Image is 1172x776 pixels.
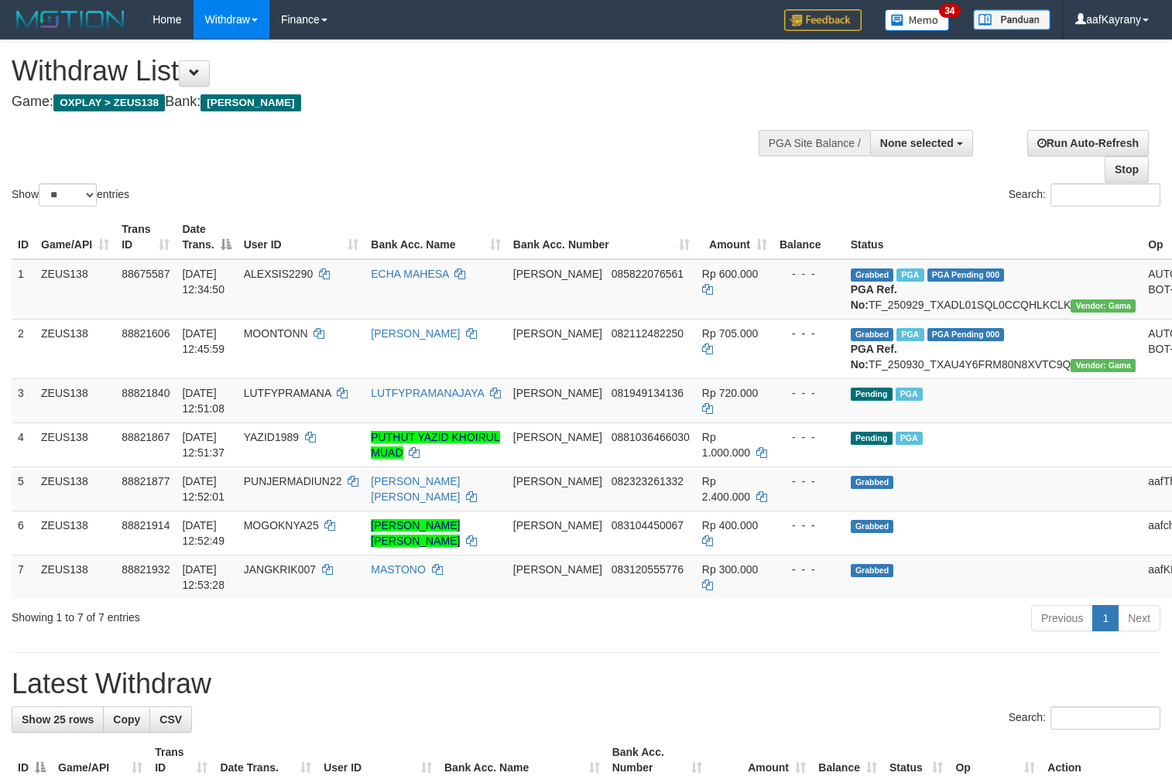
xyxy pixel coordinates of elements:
[35,422,115,467] td: ZEUS138
[1027,130,1149,156] a: Run Auto-Refresh
[896,328,924,341] span: Marked by aafpengsreynich
[12,422,35,467] td: 4
[896,388,923,401] span: Marked by aafpengsreynich
[371,268,448,280] a: ECHA MAHESA
[35,319,115,378] td: ZEUS138
[122,387,170,399] span: 88821840
[896,268,924,282] span: Marked by aafpengsreynich
[122,327,170,340] span: 88821606
[702,563,758,576] span: Rp 300.000
[507,215,696,259] th: Bank Acc. Number: activate to sort column ascending
[513,387,602,399] span: [PERSON_NAME]
[371,431,499,459] a: PUTHUT YAZID KHOIRUL MUAD
[612,268,684,280] span: Copy 085822076561 to clipboard
[122,268,170,280] span: 88675587
[12,94,766,110] h4: Game: Bank:
[182,563,224,591] span: [DATE] 12:53:28
[851,328,894,341] span: Grabbed
[759,130,870,156] div: PGA Site Balance /
[22,713,94,726] span: Show 25 rows
[1105,156,1149,183] a: Stop
[122,475,170,487] span: 88821877
[973,9,1050,30] img: panduan.png
[365,215,507,259] th: Bank Acc. Name: activate to sort column ascending
[880,137,954,149] span: None selected
[12,8,129,31] img: MOTION_logo.png
[612,431,690,443] span: Copy 0881036466030 to clipboard
[702,327,758,340] span: Rp 705.000
[851,476,894,489] span: Grabbed
[182,519,224,547] span: [DATE] 12:52:49
[35,467,115,511] td: ZEUS138
[851,388,893,401] span: Pending
[513,431,602,443] span: [PERSON_NAME]
[780,473,838,489] div: - - -
[244,327,308,340] span: MOONTONN
[12,706,104,733] a: Show 25 rows
[35,555,115,599] td: ZEUS138
[1071,299,1136,313] span: Vendor URL: https://trx31.1velocity.biz
[780,266,838,282] div: - - -
[244,387,331,399] span: LUTFYPRAMANA
[851,432,893,445] span: Pending
[176,215,237,259] th: Date Trans.: activate to sort column descending
[513,519,602,532] span: [PERSON_NAME]
[612,387,684,399] span: Copy 081949134136 to clipboard
[371,519,460,547] a: [PERSON_NAME] [PERSON_NAME]
[927,268,1005,282] span: PGA Pending
[35,378,115,422] td: ZEUS138
[12,668,1160,699] h1: Latest Withdraw
[244,268,314,280] span: ALEXSIS2290
[371,387,484,399] a: LUTFYPRAMANAJAYA
[12,555,35,599] td: 7
[851,343,897,371] b: PGA Ref. No:
[200,94,300,111] span: [PERSON_NAME]
[612,563,684,576] span: Copy 083120555776 to clipboard
[238,215,365,259] th: User ID: activate to sort column ascending
[12,511,35,555] td: 6
[702,519,758,532] span: Rp 400.000
[244,475,342,487] span: PUNJERMADIUN22
[851,520,894,533] span: Grabbed
[12,378,35,422] td: 3
[851,268,894,282] span: Grabbed
[1031,605,1093,631] a: Previous
[182,431,224,459] span: [DATE] 12:51:37
[12,56,766,87] h1: Withdraw List
[702,268,758,280] span: Rp 600.000
[39,183,97,207] select: Showentries
[702,387,758,399] span: Rp 720.000
[780,385,838,401] div: - - -
[122,431,170,443] span: 88821867
[371,475,460,503] a: [PERSON_NAME] [PERSON_NAME]
[612,475,684,487] span: Copy 082323261332 to clipboard
[1071,359,1136,372] span: Vendor URL: https://trx31.1velocity.biz
[115,215,176,259] th: Trans ID: activate to sort column ascending
[103,706,150,733] a: Copy
[35,511,115,555] td: ZEUS138
[371,327,460,340] a: [PERSON_NAME]
[927,328,1005,341] span: PGA Pending
[149,706,192,733] a: CSV
[870,130,973,156] button: None selected
[845,215,1143,259] th: Status
[851,564,894,577] span: Grabbed
[1118,605,1160,631] a: Next
[696,215,773,259] th: Amount: activate to sort column ascending
[159,713,182,726] span: CSV
[122,519,170,532] span: 88821914
[845,319,1143,378] td: TF_250930_TXAU4Y6FRM80N8XVTC9Q
[845,259,1143,320] td: TF_250929_TXADL01SQL0CCQHLKCLK
[780,518,838,533] div: - - -
[885,9,950,31] img: Button%20Memo.svg
[53,94,165,111] span: OXPLAY > ZEUS138
[244,431,299,443] span: YAZID1989
[35,215,115,259] th: Game/API: activate to sort column ascending
[244,519,319,532] span: MOGOKNYA25
[1050,706,1160,730] input: Search:
[12,319,35,378] td: 2
[1092,605,1119,631] a: 1
[780,429,838,445] div: - - -
[1009,706,1160,730] label: Search:
[35,259,115,320] td: ZEUS138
